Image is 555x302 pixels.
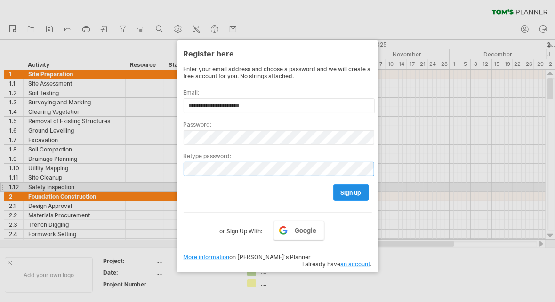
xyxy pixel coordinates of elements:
[184,45,372,62] div: Register here
[303,261,372,268] span: I already have .
[333,184,369,201] a: sign up
[184,152,372,159] label: Retype password:
[219,221,262,237] label: or Sign Up With:
[184,254,230,261] a: More information
[341,189,362,196] span: sign up
[184,121,372,128] label: Password:
[273,221,324,240] a: Google
[184,254,311,261] span: on [PERSON_NAME]'s Planner
[184,89,372,96] label: Email:
[184,65,372,79] div: Enter your email address and choose a password and we will create a free account for you. No stri...
[295,227,316,234] span: Google
[341,261,370,268] a: an account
